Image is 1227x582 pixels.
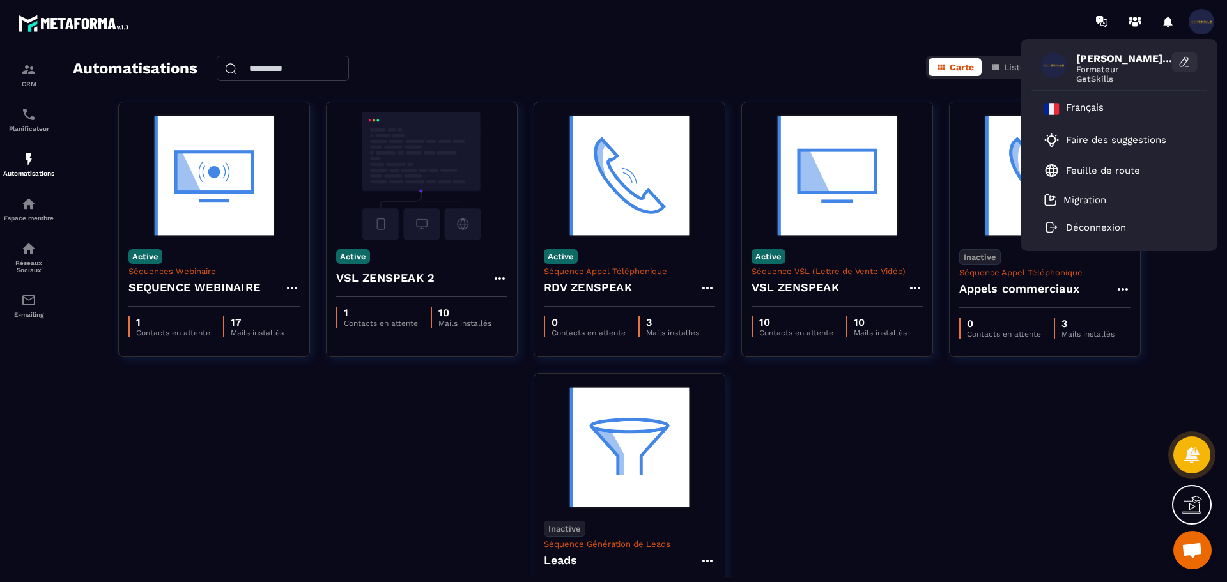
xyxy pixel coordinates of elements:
h4: RDV ZENSPEAK [544,279,632,296]
p: Séquence Appel Téléphonique [544,266,715,276]
p: Contacts en attente [759,328,833,337]
p: Active [336,249,370,264]
button: Liste [983,58,1033,76]
img: automation-background [959,112,1131,240]
p: Réseaux Sociaux [3,259,54,273]
p: Active [752,249,785,264]
a: Faire des suggestions [1044,132,1178,148]
h4: VSL ZENSPEAK 2 [336,269,435,287]
p: Mails installés [231,328,284,337]
img: automation-background [544,383,715,511]
p: Inactive [544,521,585,537]
p: 1 [136,316,210,328]
div: Ouvrir le chat [1173,531,1212,569]
p: 10 [438,307,491,319]
p: Mails installés [854,328,907,337]
img: automation-background [752,112,923,240]
p: E-mailing [3,311,54,318]
h4: Appels commerciaux [959,280,1080,298]
a: automationsautomationsAutomatisations [3,142,54,187]
p: Mails installés [1061,330,1115,339]
span: Liste [1004,62,1025,72]
p: 10 [854,316,907,328]
a: Feuille de route [1044,163,1140,178]
p: CRM [3,80,54,88]
p: Contacts en attente [967,330,1041,339]
img: automations [21,196,36,211]
a: Migration [1044,194,1106,206]
p: 3 [1061,318,1115,330]
img: formation [21,62,36,77]
h2: Automatisations [73,56,197,82]
a: schedulerschedulerPlanificateur [3,97,54,142]
img: scheduler [21,107,36,122]
img: automations [21,151,36,167]
p: 3 [646,316,699,328]
p: Mails installés [646,328,699,337]
p: Séquence Appel Téléphonique [959,268,1131,277]
p: Déconnexion [1066,222,1126,233]
p: Feuille de route [1066,165,1140,176]
p: Faire des suggestions [1066,134,1166,146]
h4: VSL ZENSPEAK [752,279,839,296]
a: automationsautomationsEspace membre [3,187,54,231]
p: Mails installés [438,319,491,328]
p: 1 [344,307,418,319]
p: Séquence Génération de Leads [544,539,715,549]
p: Planificateur [3,125,54,132]
p: 17 [231,316,284,328]
p: Contacts en attente [136,328,210,337]
p: Contacts en attente [344,319,418,328]
span: Formateur [1076,65,1172,74]
img: automation-background [128,112,300,240]
button: Carte [929,58,982,76]
img: automation-background [544,112,715,240]
p: Inactive [959,249,1001,265]
p: 10 [759,316,833,328]
p: Active [544,249,578,264]
p: Migration [1063,194,1106,206]
a: social-networksocial-networkRéseaux Sociaux [3,231,54,283]
p: Séquences Webinaire [128,266,300,276]
span: Carte [950,62,974,72]
img: logo [18,11,133,35]
span: GetSkills [1076,74,1172,84]
a: emailemailE-mailing [3,283,54,328]
p: Active [128,249,162,264]
p: Contacts en attente [552,328,626,337]
p: Français [1066,102,1104,117]
p: 0 [552,316,626,328]
h4: Leads [544,551,578,569]
span: [PERSON_NAME] de Getskills [1076,52,1172,65]
p: Séquence VSL (Lettre de Vente Vidéo) [752,266,923,276]
p: 0 [967,318,1041,330]
img: email [21,293,36,308]
p: Espace membre [3,215,54,222]
img: social-network [21,241,36,256]
h4: SEQUENCE WEBINAIRE [128,279,261,296]
img: automation-background [336,112,507,240]
a: formationformationCRM [3,52,54,97]
p: Automatisations [3,170,54,177]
